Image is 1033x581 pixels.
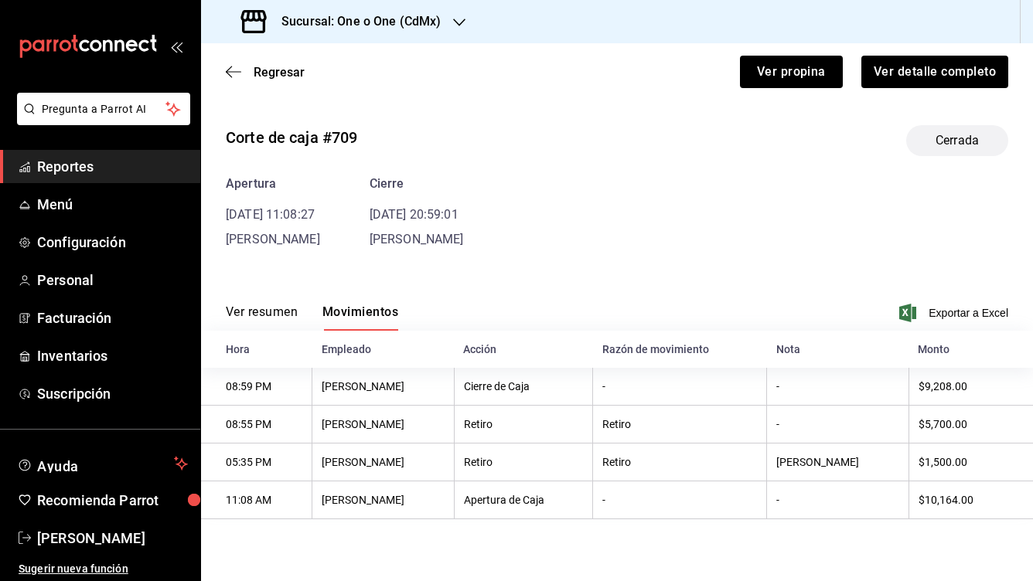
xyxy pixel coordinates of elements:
[312,481,455,519] th: [PERSON_NAME]
[37,383,188,404] span: Suscripción
[37,528,188,549] span: [PERSON_NAME]
[740,56,843,88] button: Ver propina
[909,443,1033,481] th: $1,500.00
[42,101,166,117] span: Pregunta a Parrot AI
[593,481,767,519] th: -
[370,207,459,222] time: [DATE] 20:59:01
[201,481,312,519] th: 11:08 AM
[17,93,190,125] button: Pregunta a Parrot AI
[909,481,1033,519] th: $10,164.00
[593,368,767,406] th: -
[312,443,455,481] th: [PERSON_NAME]
[593,443,767,481] th: Retiro
[322,304,398,331] button: Movimientos
[312,406,455,443] th: [PERSON_NAME]
[37,232,188,253] span: Configuración
[454,481,592,519] th: Apertura de Caja
[226,175,320,193] div: Apertura
[767,481,909,519] th: -
[767,368,909,406] th: -
[11,112,190,128] a: Pregunta a Parrot AI
[37,345,188,366] span: Inventarios
[226,232,320,246] span: [PERSON_NAME]
[226,304,398,331] div: navigation tabs
[37,490,188,511] span: Recomienda Parrot
[926,131,988,150] span: Cerrada
[201,443,312,481] th: 05:35 PM
[593,406,767,443] th: Retiro
[201,331,312,368] th: Hora
[37,454,168,473] span: Ayuda
[269,12,441,31] h3: Sucursal: One o One (CdMx)
[909,406,1033,443] th: $5,700.00
[37,156,188,177] span: Reportes
[226,207,315,222] time: [DATE] 11:08:27
[454,443,592,481] th: Retiro
[861,56,1008,88] button: Ver detalle completo
[767,406,909,443] th: -
[170,40,182,53] button: open_drawer_menu
[226,126,357,149] div: Corte de caja #709
[767,443,909,481] th: [PERSON_NAME]
[19,561,188,577] span: Sugerir nueva función
[226,304,298,331] button: Ver resumen
[201,406,312,443] th: 08:55 PM
[902,304,1008,322] button: Exportar a Excel
[767,331,909,368] th: Nota
[312,331,455,368] th: Empleado
[37,270,188,290] span: Personal
[312,368,455,406] th: [PERSON_NAME]
[254,65,305,80] span: Regresar
[226,65,305,80] button: Regresar
[454,368,592,406] th: Cierre de Caja
[593,331,767,368] th: Razón de movimiento
[37,307,188,328] span: Facturación
[909,331,1033,368] th: Monto
[454,331,592,368] th: Acción
[370,232,464,246] span: [PERSON_NAME]
[909,368,1033,406] th: $9,208.00
[201,368,312,406] th: 08:59 PM
[454,406,592,443] th: Retiro
[37,194,188,215] span: Menú
[370,175,464,193] div: Cierre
